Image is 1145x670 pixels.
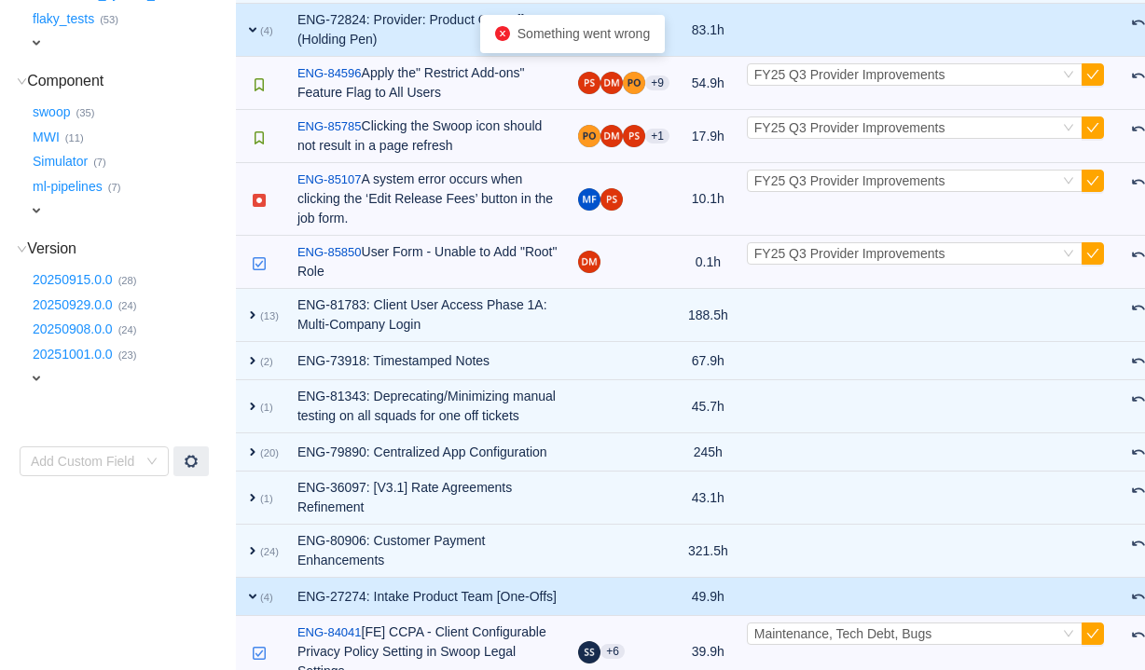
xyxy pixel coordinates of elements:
[288,110,569,163] td: Clicking the Swoop icon should not result in a page refresh
[495,26,510,41] i: icon: close-circle
[17,76,27,87] i: icon: down
[754,67,945,82] span: FY25 Q3 Provider Improvements
[245,308,260,322] span: expand
[1063,69,1074,82] i: icon: down
[245,589,260,604] span: expand
[260,592,273,603] small: (4)
[260,356,273,367] small: (2)
[600,644,625,659] aui-badge: +6
[288,57,569,110] td: Apply the" Restrict Add-ons" Feature Flag to All Users
[29,98,76,128] button: swoop
[600,188,623,211] img: PS
[1082,116,1104,139] button: icon: check
[1082,170,1104,192] button: icon: check
[29,239,234,258] h3: Version
[245,490,260,505] span: expand
[600,72,623,94] img: DM
[252,256,267,271] img: 10318
[679,525,738,578] td: 321.5h
[754,173,945,188] span: FY25 Q3 Provider Improvements
[31,452,137,471] div: Add Custom Field
[29,35,44,50] span: expand
[260,447,279,458] small: (20)
[29,371,44,386] span: expand
[29,203,44,218] span: expand
[578,72,600,94] img: PS
[679,433,738,472] td: 245h
[93,157,106,168] small: (7)
[623,72,645,94] img: PO
[29,4,100,34] button: flaky_tests
[118,300,137,311] small: (24)
[754,626,931,641] span: Maintenance, Tech Debt, Bugs
[118,275,137,286] small: (28)
[288,342,569,380] td: ENG-73918: Timestamped Notes
[679,110,738,163] td: 17.9h
[754,246,945,261] span: FY25 Q3 Provider Improvements
[578,251,600,273] img: DM
[288,289,569,342] td: ENG-81783: Client User Access Phase 1A: Multi-Company Login
[288,525,569,578] td: ENG-80906: Customer Payment Enhancements
[1082,63,1104,86] button: icon: check
[29,171,108,201] button: ml-pipelines
[260,493,273,504] small: (1)
[679,4,738,57] td: 83.1h
[1063,628,1074,641] i: icon: down
[245,22,260,37] span: expand
[517,26,650,41] span: Something went wrong
[29,339,118,369] button: 20251001.0.0
[288,472,569,525] td: ENG-36097: [V3.1] Rate Agreements Refinement
[252,646,267,661] img: 10318
[1063,248,1074,261] i: icon: down
[679,578,738,616] td: 49.9h
[288,578,569,616] td: ENG-27274: Intake Product Team [One-Offs]
[65,132,84,144] small: (11)
[1082,622,1104,645] button: icon: check
[146,456,158,469] i: icon: down
[17,244,27,254] i: icon: down
[679,380,738,433] td: 45.7h
[118,324,137,335] small: (24)
[118,349,137,361] small: (23)
[29,147,93,177] button: Simulator
[297,117,362,136] a: ENG-85785
[623,125,645,147] img: PS
[29,72,234,90] h3: Component
[578,641,600,663] img: SS
[288,236,569,289] td: User Form - Unable to Add "Root" Role
[108,182,121,193] small: (7)
[645,75,669,90] aui-badge: +9
[297,243,362,262] a: ENG-85850
[260,546,279,557] small: (24)
[297,64,362,83] a: ENG-84596
[1082,242,1104,265] button: icon: check
[252,77,267,92] img: 10315
[288,433,569,472] td: ENG-79890: Centralized App Configuration
[288,4,569,57] td: ENG-72824: Provider: Product One Offs (Holding Pen)
[1063,175,1074,188] i: icon: down
[679,472,738,525] td: 43.1h
[578,188,600,211] img: MF
[679,289,738,342] td: 188.5h
[245,353,260,368] span: expand
[679,342,738,380] td: 67.9h
[245,543,260,558] span: expand
[29,122,65,152] button: MWI
[645,129,669,144] aui-badge: +1
[76,107,94,118] small: (35)
[679,236,738,289] td: 0.1h
[297,171,362,189] a: ENG-85107
[252,193,267,208] img: 10303
[29,266,118,295] button: 20250915.0.0
[288,163,569,236] td: A system error occurs when clicking the ‘Edit Release Fees’ button in the job form.
[260,25,273,36] small: (4)
[100,14,118,25] small: (53)
[679,57,738,110] td: 54.9h
[260,402,273,413] small: (1)
[252,130,267,145] img: 10315
[600,125,623,147] img: DM
[29,315,118,345] button: 20250908.0.0
[1063,122,1074,135] i: icon: down
[578,125,600,147] img: PO
[754,120,945,135] span: FY25 Q3 Provider Improvements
